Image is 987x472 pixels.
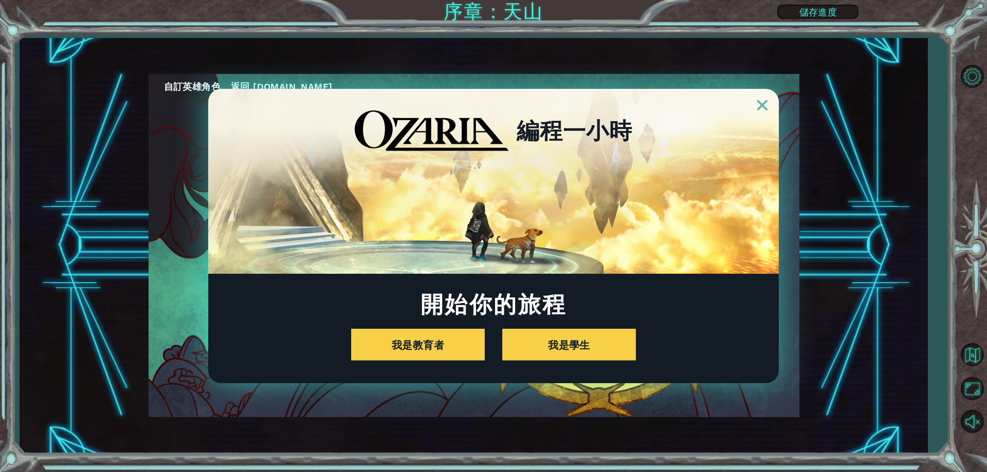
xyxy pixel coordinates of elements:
[517,121,632,141] h2: 編程一小時
[351,329,485,361] button: 我是教育者
[208,293,779,313] h1: 開始你的旅程
[355,110,509,152] img: blackOzariaWordmark.png
[502,329,636,361] button: 我是學生
[757,100,767,110] img: ExitButton_Dusk.png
